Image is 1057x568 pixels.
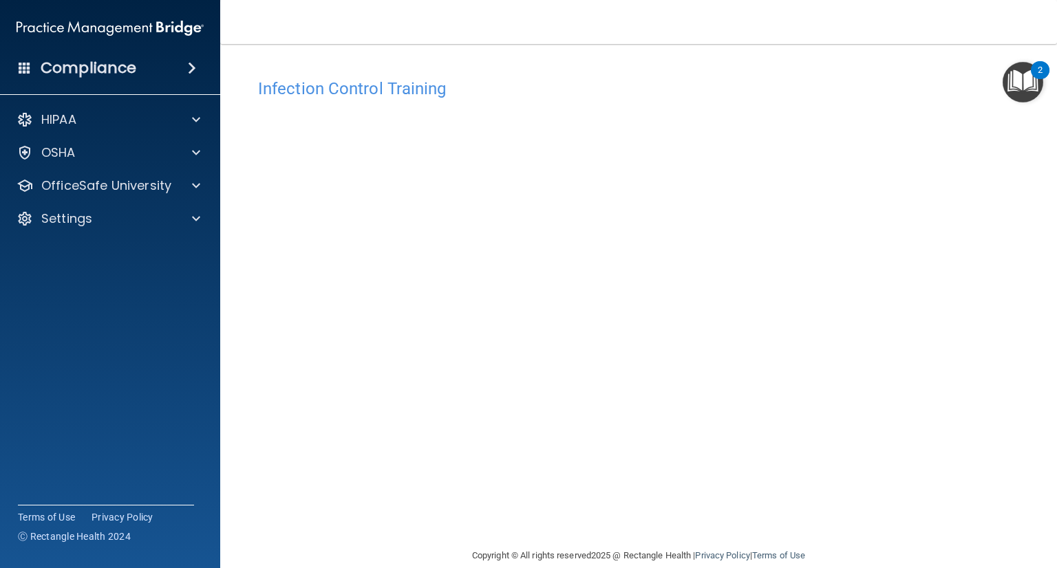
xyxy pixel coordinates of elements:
[17,177,200,194] a: OfficeSafe University
[752,550,805,560] a: Terms of Use
[1038,70,1043,88] div: 2
[695,550,749,560] a: Privacy Policy
[17,210,200,227] a: Settings
[41,210,92,227] p: Settings
[18,529,131,543] span: Ⓒ Rectangle Health 2024
[41,177,171,194] p: OfficeSafe University
[258,80,1019,98] h4: Infection Control Training
[17,144,200,161] a: OSHA
[988,473,1040,525] iframe: Drift Widget Chat Controller
[1003,62,1043,102] button: Open Resource Center, 2 new notifications
[41,58,136,78] h4: Compliance
[17,111,200,128] a: HIPAA
[92,510,153,524] a: Privacy Policy
[41,111,76,128] p: HIPAA
[258,105,946,528] iframe: infection-control-training
[17,14,204,42] img: PMB logo
[18,510,75,524] a: Terms of Use
[41,144,76,161] p: OSHA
